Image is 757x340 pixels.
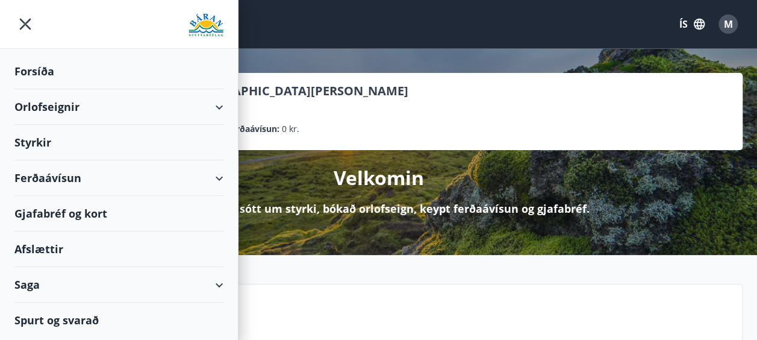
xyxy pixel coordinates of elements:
p: Spurt og svarað [103,315,732,335]
span: M [724,17,733,31]
button: M [714,10,743,39]
div: Spurt og svarað [14,303,223,338]
div: Ferðaávísun [14,160,223,196]
p: Hér getur þú sótt um styrki, bókað orlofseign, keypt ferðaávísun og gjafabréf. [167,201,590,216]
p: Velkomin [334,165,424,191]
button: ÍS [673,13,711,35]
div: Styrkir [14,125,223,160]
div: Orlofseignir [14,89,223,125]
button: menu [14,13,36,35]
div: Afslættir [14,231,223,267]
img: union_logo [188,13,223,37]
p: Ferðaávísun : [226,122,279,136]
div: Forsíða [14,54,223,89]
span: 0 kr. [282,122,299,136]
div: Saga [14,267,223,303]
div: Gjafabréf og kort [14,196,223,231]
